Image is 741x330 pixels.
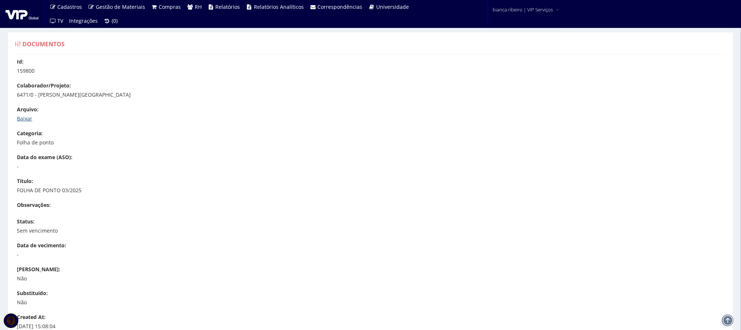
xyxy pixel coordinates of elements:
[216,3,240,10] span: Relatórios
[66,14,101,28] a: Integrações
[17,201,51,209] label: Observações:
[47,14,66,28] a: TV
[17,139,731,146] p: Folha de ponto
[17,130,43,137] label: Categoria:
[195,3,202,10] span: RH
[17,242,66,249] label: Data de vecimento:
[17,313,46,321] label: Created At:
[318,3,363,10] span: Correspondências
[17,275,731,282] p: Não
[17,323,731,330] p: [DATE] 15:08:04
[159,3,181,10] span: Compras
[376,3,409,10] span: Universidade
[58,17,64,24] span: TV
[17,82,71,89] label: Colaborador/Projeto:
[17,58,24,65] label: Id:
[6,8,39,19] img: logo
[17,163,731,170] p: -
[17,154,72,161] label: Data do exame (ASO):
[101,14,121,28] a: (0)
[17,91,731,98] p: 6471/0 - [PERSON_NAME][GEOGRAPHIC_DATA]
[17,251,731,258] p: -
[17,67,731,75] p: 159800
[17,290,48,297] label: Substituído:
[22,40,65,48] span: Documentos
[17,218,35,225] label: Status:
[17,266,60,273] label: [PERSON_NAME]:
[17,115,32,122] a: Baixar
[493,6,553,13] span: bianca.ribeiro | VIP Serviços
[17,187,731,194] p: FOLHA DE PONTO 03/2025
[17,299,731,306] p: Não
[254,3,304,10] span: Relatórios Analíticos
[69,17,98,24] span: Integrações
[112,17,118,24] span: (0)
[17,227,731,234] p: Sem vencimento
[58,3,82,10] span: Cadastros
[17,177,33,185] label: Título:
[17,106,39,113] label: Arquivo:
[96,3,145,10] span: Gestão de Materiais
